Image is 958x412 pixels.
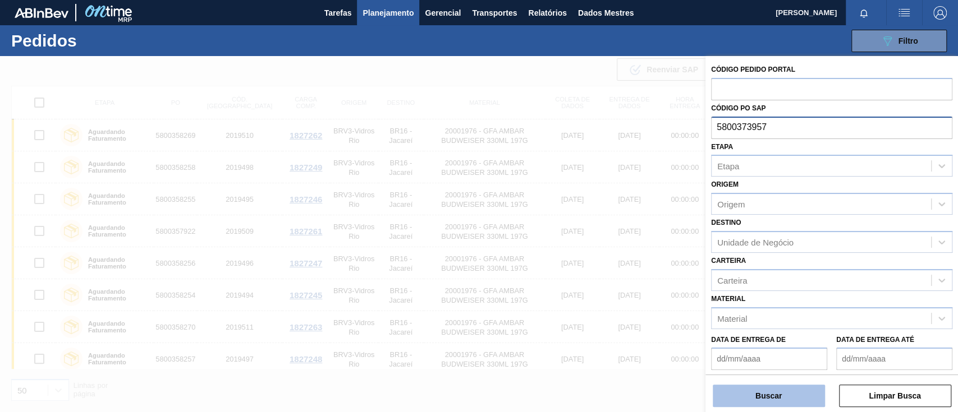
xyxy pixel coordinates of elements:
font: Dados Mestres [578,8,634,17]
font: Relatórios [528,8,566,17]
font: Data de Entrega de [711,336,786,344]
font: Unidade de Negócio [717,237,794,247]
font: Etapa [711,143,733,151]
font: Data de Entrega até [836,336,914,344]
font: Transportes [472,8,517,17]
font: Pedidos [11,31,77,50]
font: Planejamento [363,8,414,17]
font: [PERSON_NAME] [776,8,837,17]
font: Origem [711,180,739,188]
img: Sair [933,6,947,20]
button: Notificações [846,5,882,21]
font: Gerencial [425,8,461,17]
font: Material [717,313,747,323]
font: Carteira [711,257,746,265]
img: ações do usuário [897,6,911,20]
font: Filtro [899,36,918,45]
input: dd/mm/aaaa [836,348,952,370]
font: Origem [717,200,745,209]
font: Código PO SAP [711,104,766,112]
font: Carteira [717,275,747,285]
font: Material [711,295,745,303]
font: Etapa [717,161,739,171]
font: Destino [711,219,741,226]
input: dd/mm/aaaa [711,348,827,370]
img: TNhmsLtSVTkK8tSr43FrP2fwEKptu5GPRR3wAAAABJRU5ErkJggg== [15,8,68,18]
button: Filtro [851,30,947,52]
font: Código Pedido Portal [711,66,795,73]
font: Tarefas [324,8,352,17]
